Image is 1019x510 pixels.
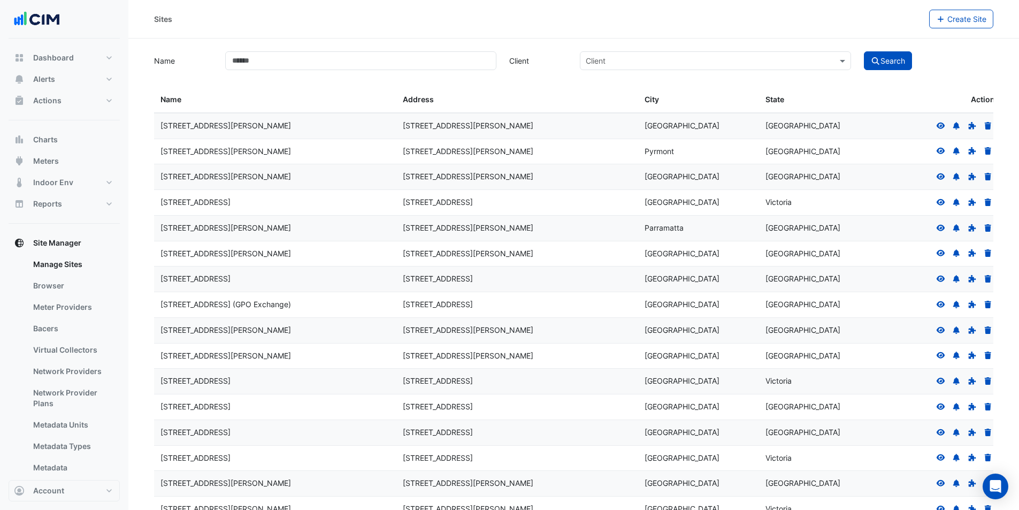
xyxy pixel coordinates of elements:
[765,324,874,337] div: [GEOGRAPHIC_DATA]
[160,120,390,132] div: [STREET_ADDRESS][PERSON_NAME]
[403,222,632,234] div: [STREET_ADDRESS][PERSON_NAME]
[160,452,390,465] div: [STREET_ADDRESS]
[160,401,390,413] div: [STREET_ADDRESS]
[983,223,993,232] a: Delete Site
[33,52,74,63] span: Dashboard
[765,146,874,158] div: [GEOGRAPHIC_DATA]
[645,120,753,132] div: [GEOGRAPHIC_DATA]
[160,248,390,260] div: [STREET_ADDRESS][PERSON_NAME]
[947,14,986,24] span: Create Site
[765,477,874,490] div: [GEOGRAPHIC_DATA]
[645,95,659,104] span: City
[403,95,434,104] span: Address
[25,382,120,414] a: Network Provider Plans
[403,120,632,132] div: [STREET_ADDRESS][PERSON_NAME]
[9,480,120,501] button: Account
[160,273,390,285] div: [STREET_ADDRESS]
[929,10,994,28] button: Create Site
[983,351,993,360] a: Delete Site
[33,95,62,106] span: Actions
[33,238,81,248] span: Site Manager
[25,296,120,318] a: Meter Providers
[645,401,753,413] div: [GEOGRAPHIC_DATA]
[765,350,874,362] div: [GEOGRAPHIC_DATA]
[9,47,120,68] button: Dashboard
[148,51,219,70] label: Name
[9,150,120,172] button: Meters
[983,300,993,309] a: Delete Site
[645,375,753,387] div: [GEOGRAPHIC_DATA]
[983,172,993,181] a: Delete Site
[14,199,25,209] app-icon: Reports
[25,318,120,339] a: Bacers
[645,477,753,490] div: [GEOGRAPHIC_DATA]
[14,74,25,85] app-icon: Alerts
[403,427,632,439] div: [STREET_ADDRESS]
[983,325,993,334] a: Delete Site
[25,478,120,500] a: Meters
[33,134,58,145] span: Charts
[33,485,64,496] span: Account
[765,95,784,104] span: State
[403,196,632,209] div: [STREET_ADDRESS]
[160,95,181,104] span: Name
[13,9,61,30] img: Company Logo
[9,90,120,111] button: Actions
[14,134,25,145] app-icon: Charts
[14,52,25,63] app-icon: Dashboard
[971,94,995,106] span: Action
[503,51,574,70] label: Client
[403,146,632,158] div: [STREET_ADDRESS][PERSON_NAME]
[645,427,753,439] div: [GEOGRAPHIC_DATA]
[9,129,120,150] button: Charts
[403,171,632,183] div: [STREET_ADDRESS][PERSON_NAME]
[160,146,390,158] div: [STREET_ADDRESS][PERSON_NAME]
[14,177,25,188] app-icon: Indoor Env
[765,196,874,209] div: Victoria
[25,361,120,382] a: Network Providers
[25,275,120,296] a: Browser
[864,51,912,70] button: Search
[403,401,632,413] div: [STREET_ADDRESS]
[765,427,874,439] div: [GEOGRAPHIC_DATA]
[983,453,993,462] a: Delete Site
[160,324,390,337] div: [STREET_ADDRESS][PERSON_NAME]
[403,350,632,362] div: [STREET_ADDRESS][PERSON_NAME]
[33,74,55,85] span: Alerts
[25,339,120,361] a: Virtual Collectors
[765,248,874,260] div: [GEOGRAPHIC_DATA]
[14,95,25,106] app-icon: Actions
[765,222,874,234] div: [GEOGRAPHIC_DATA]
[983,121,993,130] a: Delete Site
[160,350,390,362] div: [STREET_ADDRESS][PERSON_NAME]
[645,146,753,158] div: Pyrmont
[160,477,390,490] div: [STREET_ADDRESS][PERSON_NAME]
[645,452,753,465] div: [GEOGRAPHIC_DATA]
[9,193,120,215] button: Reports
[645,350,753,362] div: [GEOGRAPHIC_DATA]
[154,13,172,25] div: Sites
[765,452,874,465] div: Victoria
[983,197,993,207] a: Delete Site
[765,299,874,311] div: [GEOGRAPHIC_DATA]
[983,147,993,156] a: Delete Site
[403,273,632,285] div: [STREET_ADDRESS]
[645,299,753,311] div: [GEOGRAPHIC_DATA]
[645,324,753,337] div: [GEOGRAPHIC_DATA]
[645,171,753,183] div: [GEOGRAPHIC_DATA]
[9,172,120,193] button: Indoor Env
[403,324,632,337] div: [STREET_ADDRESS][PERSON_NAME]
[403,248,632,260] div: [STREET_ADDRESS][PERSON_NAME]
[33,177,73,188] span: Indoor Env
[160,299,390,311] div: [STREET_ADDRESS] (GPO Exchange)
[160,171,390,183] div: [STREET_ADDRESS][PERSON_NAME]
[160,196,390,209] div: [STREET_ADDRESS]
[160,375,390,387] div: [STREET_ADDRESS]
[765,120,874,132] div: [GEOGRAPHIC_DATA]
[25,457,120,478] a: Metadata
[765,375,874,387] div: Victoria
[765,171,874,183] div: [GEOGRAPHIC_DATA]
[645,273,753,285] div: [GEOGRAPHIC_DATA]
[983,376,993,385] a: Delete Site
[403,375,632,387] div: [STREET_ADDRESS]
